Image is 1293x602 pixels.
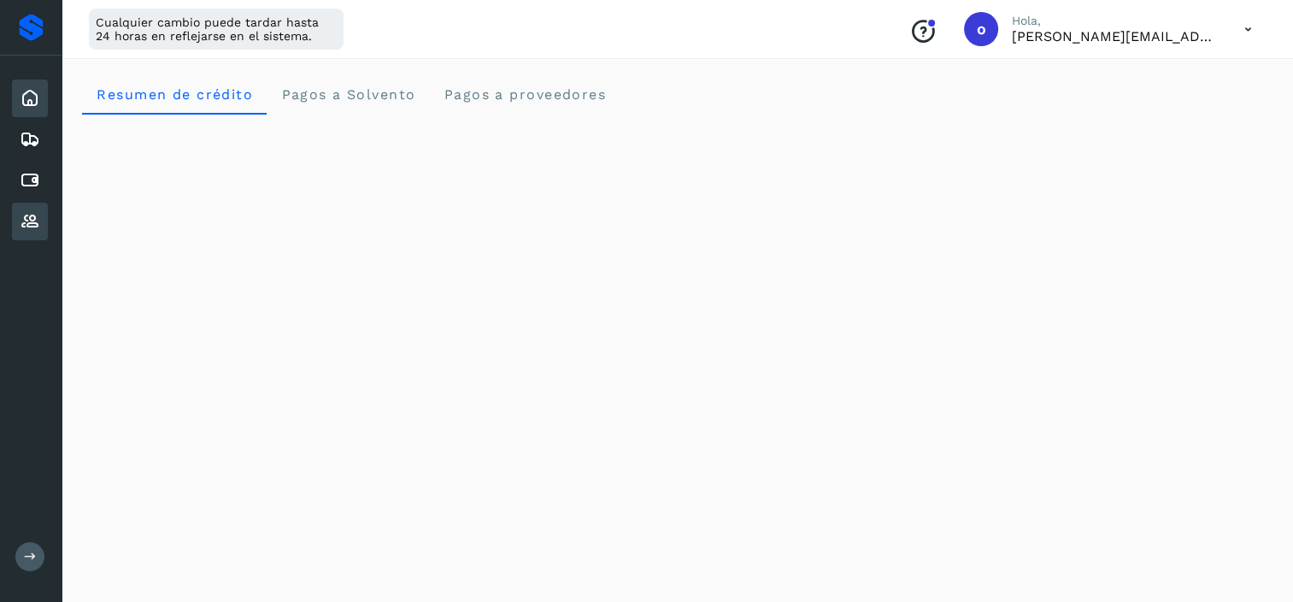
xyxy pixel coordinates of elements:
div: Embarques [12,121,48,158]
p: obed.perez@clcsolutions.com.mx [1012,28,1217,44]
span: Pagos a proveedores [443,86,606,103]
div: Inicio [12,80,48,117]
div: Cualquier cambio puede tardar hasta 24 horas en reflejarse en el sistema. [89,9,344,50]
div: Cuentas por pagar [12,162,48,199]
p: Hola, [1012,14,1217,28]
span: Resumen de crédito [96,86,253,103]
span: Pagos a Solvento [280,86,415,103]
div: Proveedores [12,203,48,240]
